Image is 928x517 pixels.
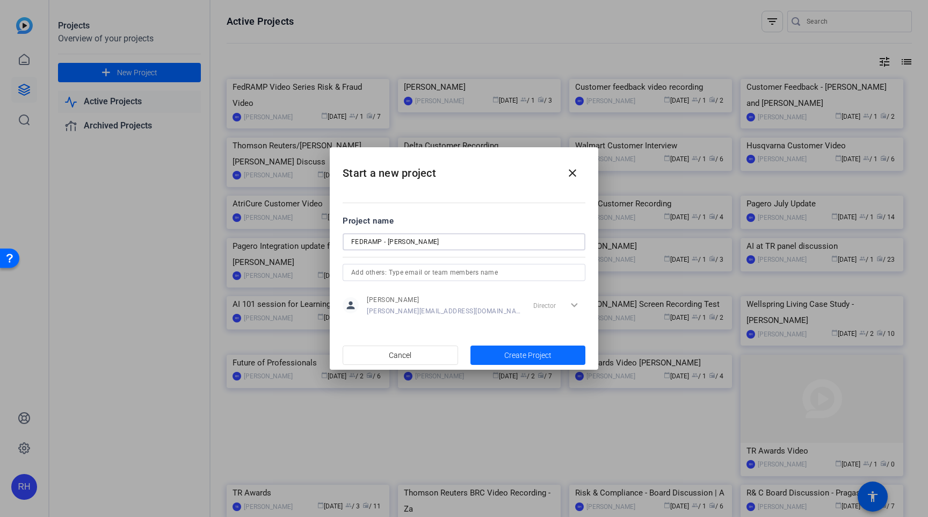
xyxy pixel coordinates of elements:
mat-icon: person [343,297,359,313]
span: [PERSON_NAME] [367,296,521,304]
input: Add others: Type email or team members name [351,266,577,279]
span: [PERSON_NAME][EMAIL_ADDRESS][DOMAIN_NAME] [367,307,521,315]
span: Create Project [504,350,552,361]
h2: Start a new project [330,147,598,191]
input: Enter Project Name [351,235,577,248]
div: Project name [343,215,585,227]
span: Cancel [389,345,411,365]
mat-icon: close [566,167,579,179]
button: Create Project [470,346,586,365]
button: Cancel [343,346,458,365]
